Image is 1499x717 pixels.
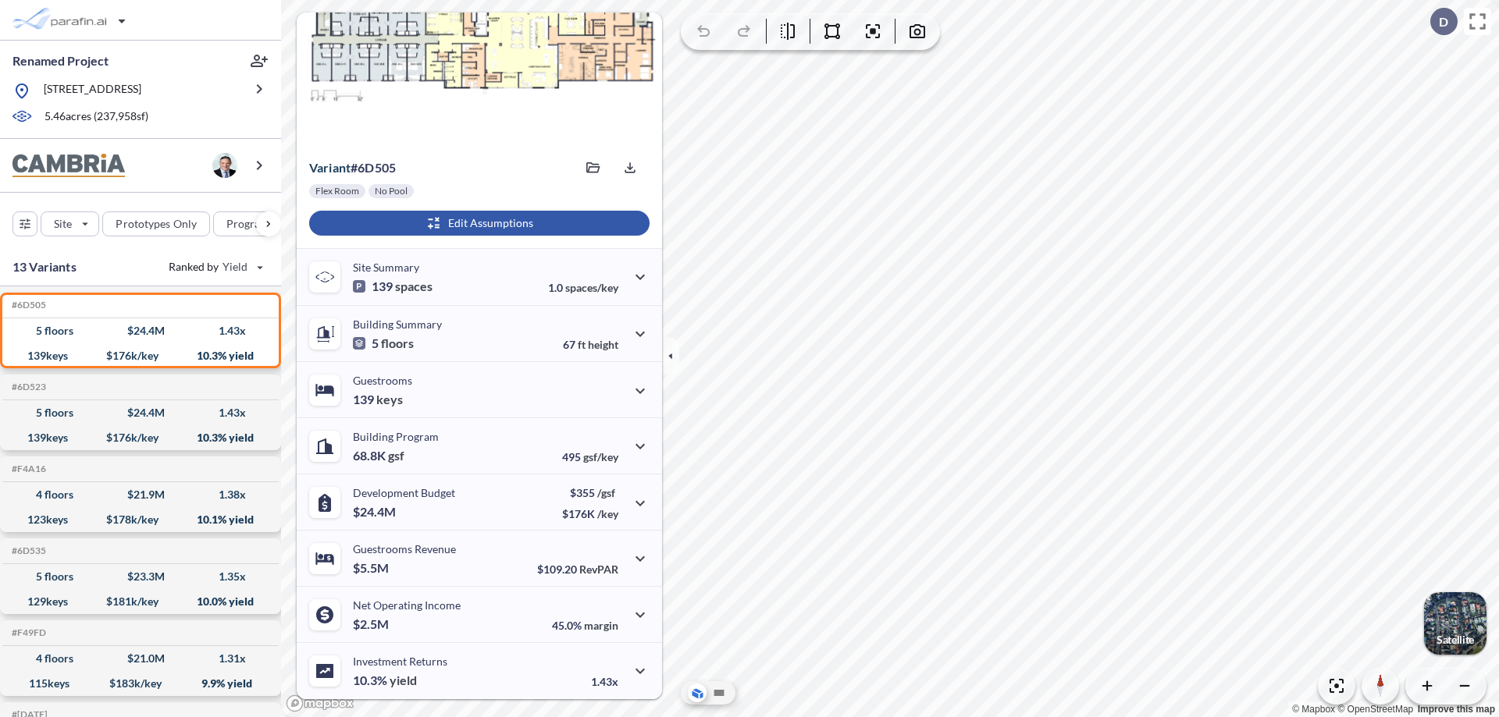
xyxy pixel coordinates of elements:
[579,563,618,576] span: RevPAR
[226,216,270,232] p: Program
[353,318,442,331] p: Building Summary
[353,279,433,294] p: 139
[395,279,433,294] span: spaces
[353,598,461,612] p: Net Operating Income
[309,211,650,236] button: Edit Assumptions
[584,619,618,632] span: margin
[353,448,404,463] p: 68.8K
[223,259,248,275] span: Yield
[353,655,447,668] p: Investment Returns
[688,683,707,702] button: Aerial View
[353,335,414,351] p: 5
[562,486,618,499] p: $355
[562,507,618,520] p: $176K
[375,185,408,197] p: No Pool
[1292,704,1335,715] a: Mapbox
[315,185,359,197] p: Flex Room
[44,81,141,101] p: [STREET_ADDRESS]
[41,211,99,236] button: Site
[565,281,618,294] span: spaces/key
[552,619,618,632] p: 45.0%
[381,335,414,351] span: floors
[591,675,618,688] p: 1.43x
[353,560,391,576] p: $5.5M
[353,261,419,274] p: Site Summary
[353,616,391,632] p: $2.5M
[12,52,109,69] p: Renamed Project
[102,211,210,236] button: Prototypes Only
[353,504,398,520] p: $24.4M
[597,507,618,520] span: /key
[156,254,273,279] button: Ranked by Yield
[353,673,417,688] p: 10.3%
[353,486,455,499] p: Development Budget
[309,160,396,176] p: # 6d505
[1424,592,1487,655] button: Switcher ImageSatellite
[548,281,618,294] p: 1.0
[1439,15,1448,29] p: D
[1437,634,1474,646] p: Satellite
[388,448,404,463] span: gsf
[353,430,439,443] p: Building Program
[286,694,354,712] a: Mapbox homepage
[45,108,148,126] p: 5.46 acres ( 237,958 sf)
[353,392,403,407] p: 139
[9,627,46,638] h5: Click to copy the code
[12,154,125,178] img: BrandImage
[54,216,72,232] p: Site
[562,450,618,463] p: 495
[9,463,46,474] h5: Click to copy the code
[376,392,403,407] span: keys
[588,338,618,351] span: height
[710,683,728,702] button: Site Plan
[116,216,197,232] p: Prototypes Only
[1424,592,1487,655] img: Switcher Image
[9,300,46,311] h5: Click to copy the code
[1418,704,1495,715] a: Improve this map
[213,211,297,236] button: Program
[353,542,456,555] p: Guestrooms Revenue
[1337,704,1413,715] a: OpenStreetMap
[563,338,618,351] p: 67
[9,382,46,392] h5: Click to copy the code
[597,486,615,499] span: /gsf
[537,563,618,576] p: $109.20
[578,338,586,351] span: ft
[212,153,237,178] img: user logo
[390,673,417,688] span: yield
[309,160,351,175] span: Variant
[12,257,77,276] p: 13 Variants
[583,450,618,463] span: gsf/key
[353,374,412,387] p: Guestrooms
[9,545,46,556] h5: Click to copy the code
